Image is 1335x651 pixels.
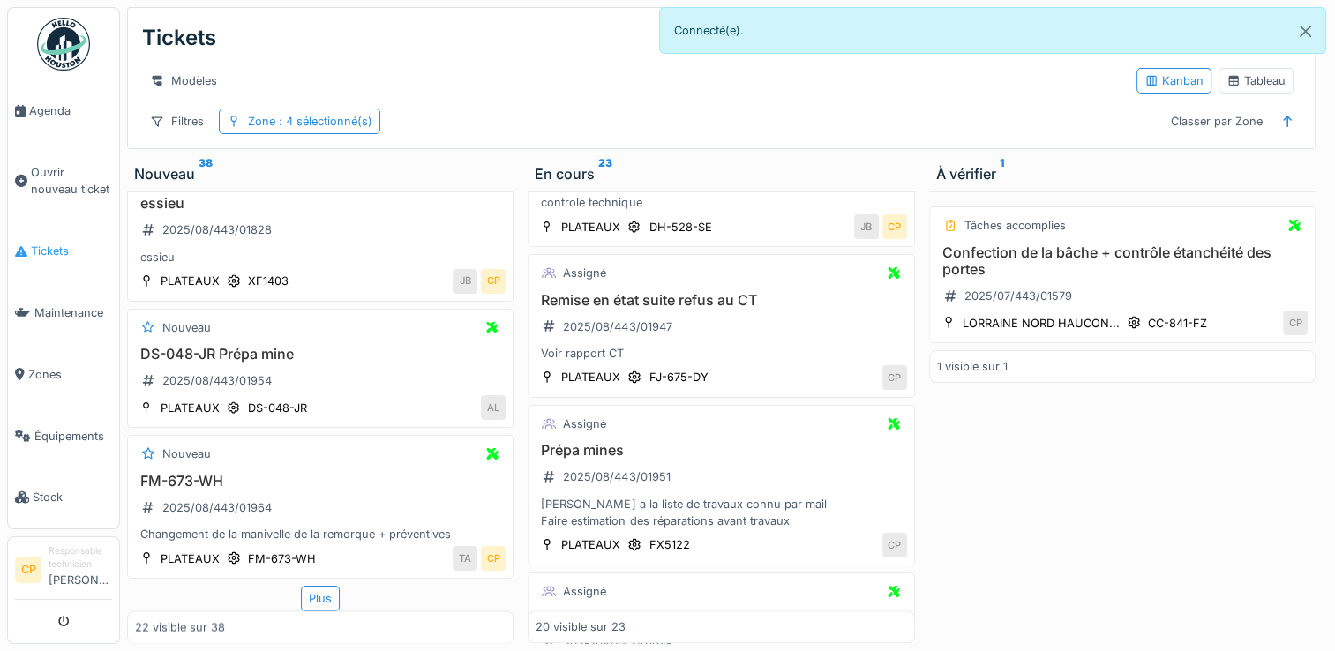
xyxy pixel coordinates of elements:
[8,467,119,528] a: Stock
[649,219,711,236] div: DH-528-SE
[8,142,119,221] a: Ouvrir nouveau ticket
[1148,315,1207,332] div: CC-841-FZ
[561,536,620,553] div: PLATEAUX
[536,194,906,211] div: controle technique
[481,395,506,420] div: AL
[536,496,906,529] div: [PERSON_NAME] a la liste de travaux connu par mail Faire estimation des réparations avant travaux
[563,583,606,600] div: Assigné
[162,221,272,238] div: 2025/08/443/01828
[134,163,506,184] div: Nouveau
[536,345,906,362] div: Voir rapport CT
[1226,72,1286,89] div: Tableau
[135,526,506,542] div: Changement de la manivelle de la remorque + préventives
[49,544,112,595] li: [PERSON_NAME]
[963,315,1120,332] div: LORRAINE NORD HAUCON...
[453,269,477,294] div: JB
[248,273,289,289] div: XF1403
[135,619,225,636] div: 22 visible sur 38
[561,219,620,236] div: PLATEAUX
[481,546,506,571] div: CP
[33,489,112,505] span: Stock
[563,265,606,281] div: Assigné
[964,217,1066,234] div: Tâches accomplies
[142,108,212,134] div: Filtres
[135,473,506,490] h3: FM-673-WH
[536,619,626,636] div: 20 visible sur 23
[882,214,907,239] div: CP
[275,115,372,128] span: : 4 sélectionné(s)
[135,249,506,266] div: essieu
[8,221,119,282] a: Tickets
[1283,311,1308,335] div: CP
[161,400,220,416] div: PLATEAUX
[1163,108,1271,134] div: Classer par Zone
[563,318,671,335] div: 2025/08/443/01947
[135,346,506,363] h3: DS-048-JR Prépa mine
[162,499,272,516] div: 2025/08/443/01964
[598,163,612,184] sup: 23
[561,369,620,385] div: PLATEAUX
[162,445,211,462] div: Nouveau
[882,533,907,557] div: CP
[8,344,119,406] a: Zones
[481,269,506,294] div: CP
[34,428,112,445] span: Équipements
[161,550,220,567] div: PLATEAUX
[649,369,708,385] div: FJ-675-DY
[199,163,213,184] sup: 38
[882,365,907,390] div: CP
[15,544,112,600] a: CP Responsable technicien[PERSON_NAME]
[15,557,41,583] li: CP
[536,292,906,309] h3: Remise en état suite refus au CT
[248,400,307,416] div: DS-048-JR
[28,366,112,383] span: Zones
[964,288,1072,304] div: 2025/07/443/01579
[162,372,272,389] div: 2025/08/443/01954
[937,358,1008,375] div: 1 visible sur 1
[161,273,220,289] div: PLATEAUX
[49,544,112,572] div: Responsable technicien
[8,80,119,142] a: Agenda
[1000,163,1004,184] sup: 1
[301,586,340,611] div: Plus
[34,304,112,321] span: Maintenance
[8,282,119,344] a: Maintenance
[37,18,90,71] img: Badge_color-CXgf-gQk.svg
[142,68,225,94] div: Modèles
[535,163,907,184] div: En cours
[563,468,670,485] div: 2025/08/443/01951
[31,243,112,259] span: Tickets
[563,415,606,432] div: Assigné
[1286,8,1325,55] button: Close
[29,102,112,119] span: Agenda
[854,214,879,239] div: JB
[8,405,119,467] a: Équipements
[453,546,477,571] div: TA
[31,164,112,198] span: Ouvrir nouveau ticket
[1144,72,1204,89] div: Kanban
[536,442,906,459] h3: Prépa mines
[142,15,216,61] div: Tickets
[248,550,316,567] div: FM-673-WH
[536,610,906,626] h3: Visite préventive
[936,163,1309,184] div: À vérifier
[135,195,506,212] h3: essieu
[248,113,372,130] div: Zone
[162,319,211,336] div: Nouveau
[937,244,1308,278] h3: Confection de la bâche + contrôle étanchéité des portes
[659,7,1327,54] div: Connecté(e).
[649,536,689,553] div: FX5122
